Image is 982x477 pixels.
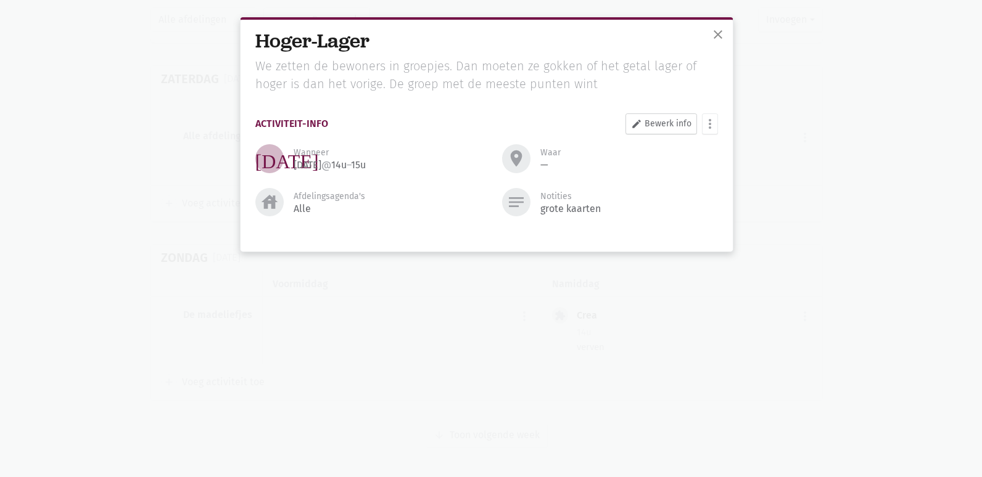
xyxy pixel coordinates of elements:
div: — [540,159,548,171]
a: Hoger-Lager [255,28,369,54]
span: @ [321,159,331,171]
span: – [347,159,351,171]
i: edit [631,118,642,129]
button: sluiten [706,22,730,49]
i: [DATE] [255,149,319,168]
div: Alle [294,203,311,215]
div: grote kaarten [540,203,601,215]
a: Bewerk info [625,113,697,134]
i: notes [506,192,526,212]
span: close [711,27,725,42]
div: Activiteit-info [255,119,328,128]
div: Afdelingsagenda's [294,190,365,203]
i: house [260,192,279,212]
p: We zetten de bewoners in groepjes. Dan moeten ze gokken of het getal lager of hoger is dan het vo... [255,57,718,94]
div: Notities [540,190,572,203]
div: Waar [540,147,561,159]
div: [DATE] 14u 15u [294,159,366,171]
i: room [506,149,526,168]
div: Wanneer [294,147,329,159]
